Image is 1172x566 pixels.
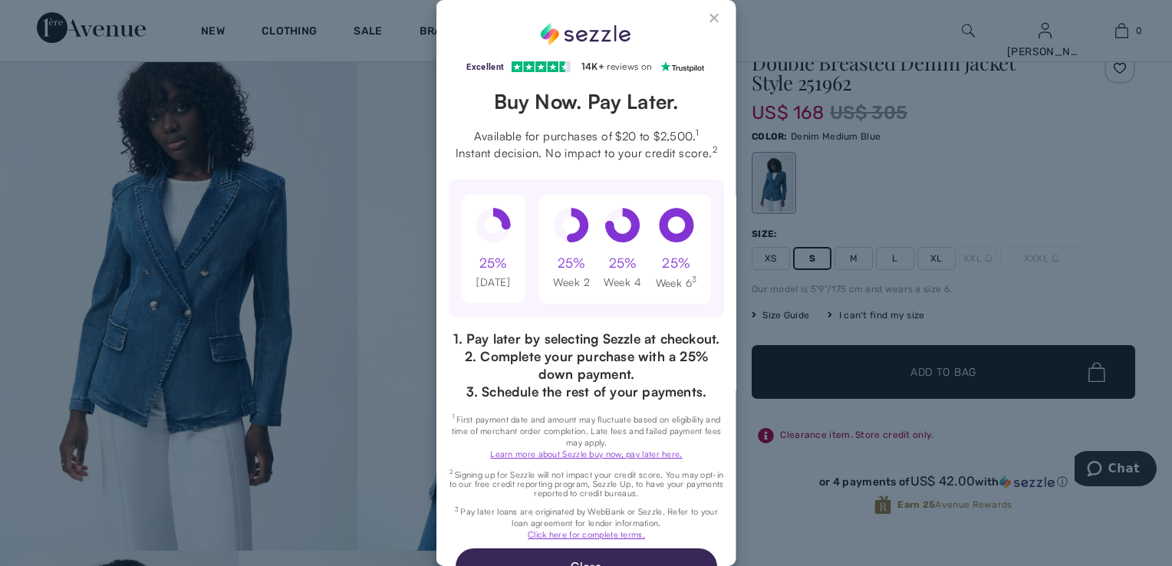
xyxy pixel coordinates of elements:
div: pie at 50% [554,208,589,247]
div: pie at 75% [604,208,640,247]
div: [DATE] [476,275,510,290]
sup: 3 [454,505,459,513]
sup: 1 [452,413,456,420]
header: Buy Now. Pay Later. [449,88,724,115]
div: pie at 100% [658,208,693,247]
div: 25% [479,254,507,272]
div: Week 6 [655,275,696,290]
p: 1. Pay later by selecting Sezzle at checkout. [449,330,724,347]
sup: 1 [696,127,699,138]
sup: 2 [712,144,716,155]
p: 3. Schedule the rest of your payments. [449,383,724,400]
div: reviews on [607,58,652,76]
div: 25% [662,254,690,272]
div: Excellent [466,58,504,76]
span: Instant decision. No impact to your credit score. [449,144,724,161]
p: 2. Complete your purchase with a 25% down payment. [449,347,724,383]
div: Week 2 [553,275,590,290]
sup: 3 [692,275,696,284]
div: 14K+ [581,58,604,76]
div: Week 4 [604,275,641,290]
div: Sezzle [540,23,632,45]
span: Available for purchases of $20 to $2,500. [449,127,724,144]
sup: 2 [449,468,454,476]
div: 25% [557,254,585,272]
button: Close Sezzle Modal [706,12,724,31]
span: First payment date and amount may fluctuate based on eligibility and time of merchant order compl... [451,414,720,448]
p: Signing up for Sezzle will not impact your credit score. You may opt-in to our free credit report... [449,468,724,498]
a: Click here for complete terms. [528,529,645,540]
span: Chat [34,11,65,25]
a: Learn more about Sezzle buy now, pay later here. [490,449,682,459]
a: Excellent 14K+ reviews on [466,61,706,72]
div: 25% [608,254,637,272]
div: pie at 25% [476,208,511,247]
span: Pay later loans are originated by WebBank or Sezzle. Refer to your loan agreement for lender info... [454,506,717,528]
